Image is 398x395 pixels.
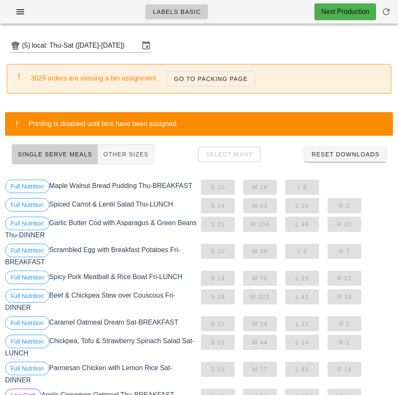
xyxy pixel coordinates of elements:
[3,242,199,269] div: Scrambled Egg with Breakfast Potatoes Fri-BREAKFAST
[12,144,98,164] button: Single Serve Meals
[321,7,369,17] div: Next Production
[3,215,199,242] div: Garlic Butter Cod with Asparagus & Green Beans Thu-DINNER
[11,317,44,329] span: Full Nutrition
[11,271,44,284] span: Full Nutrition
[11,335,44,348] span: Full Nutrition
[98,144,154,164] button: Other Sizes
[173,75,248,82] span: Go to Packing Page
[304,147,386,162] button: Reset Downloads
[3,314,199,333] div: Caramel Oatmeal Dream Sat-BREAKFAST
[3,333,199,360] div: Chickpea, Tofu & Strawberry Spinach Salad Sat-LUNCH
[22,41,32,50] div: (5)
[3,196,199,215] div: Spiced Carrot & Lentil Salad Thu-LUNCH
[29,119,386,129] div: Printing is disabled until bins have been assigned.
[3,360,199,387] div: Parmesan Chicken with Lemon Rice Sat-DINNER
[11,180,44,193] span: Full Nutrition
[11,217,44,230] span: Full Nutrition
[103,151,149,158] span: Other Sizes
[17,151,92,158] span: Single Serve Meals
[152,8,201,15] span: Labels Basic
[11,362,44,375] span: Full Nutrition
[145,4,208,19] a: Labels Basic
[3,178,199,196] div: Maple Walnut Bread Pudding Thu-BREAKFAST
[166,71,255,86] a: Go to Packing Page
[311,151,379,158] span: Reset Downloads
[31,71,384,86] div: 3029 orders are missing a bin assignment
[3,269,199,288] div: Spicy Pork Meatball & Rice Bowl Fri-LUNCH
[11,244,44,257] span: Full Nutrition
[11,199,44,211] span: Full Nutrition
[3,288,199,314] div: Beef & Chickpea Stew over Couscous Fri-DINNER
[11,290,44,302] span: Full Nutrition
